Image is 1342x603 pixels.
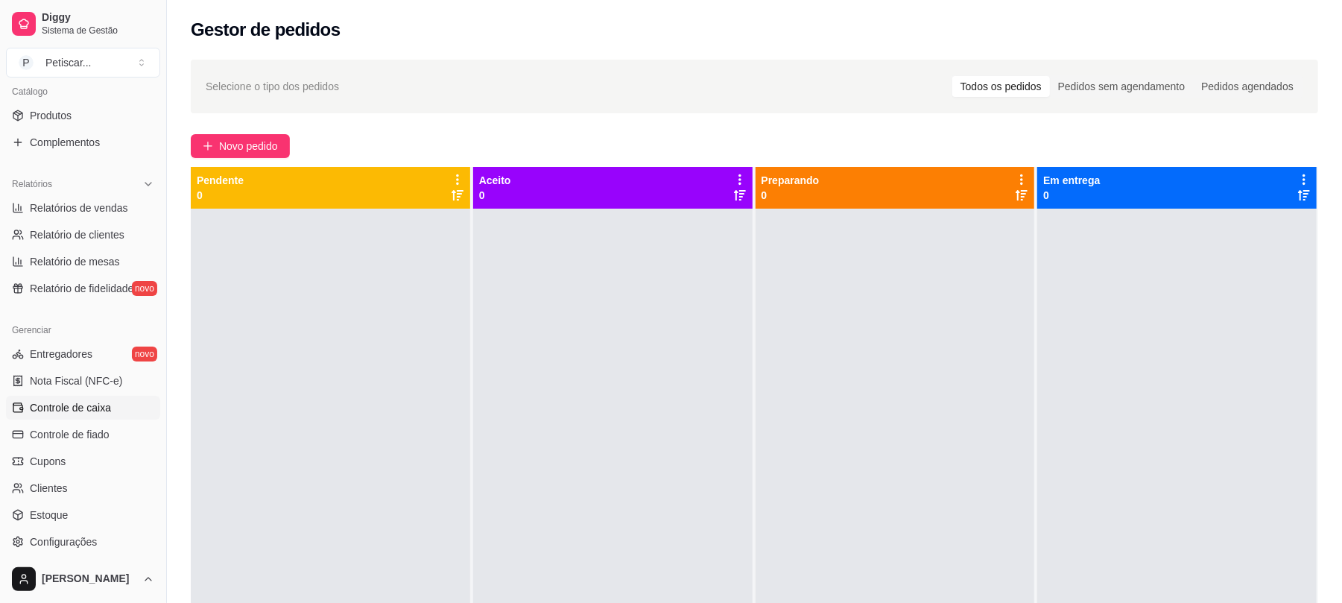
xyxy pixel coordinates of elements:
span: P [19,55,34,70]
span: Nota Fiscal (NFC-e) [30,373,122,388]
p: Pendente [197,173,244,188]
p: 0 [479,188,511,203]
a: Configurações [6,530,160,554]
span: Relatórios [12,178,52,190]
p: Preparando [762,173,820,188]
button: Select a team [6,48,160,78]
span: plus [203,141,213,151]
a: Relatório de mesas [6,250,160,274]
div: Petiscar ... [45,55,91,70]
a: Controle de caixa [6,396,160,420]
span: Produtos [30,108,72,123]
a: DiggySistema de Gestão [6,6,160,42]
a: Nota Fiscal (NFC-e) [6,369,160,393]
span: Controle de fiado [30,427,110,442]
p: 0 [1043,188,1100,203]
span: Controle de caixa [30,400,111,415]
span: Selecione o tipo dos pedidos [206,78,339,95]
span: Complementos [30,135,100,150]
a: Produtos [6,104,160,127]
a: Relatório de clientes [6,223,160,247]
a: Complementos [6,130,160,154]
div: Pedidos sem agendamento [1050,76,1193,97]
p: 0 [197,188,244,203]
a: Clientes [6,476,160,500]
div: Catálogo [6,80,160,104]
a: Relatório de fidelidadenovo [6,277,160,300]
span: Relatório de mesas [30,254,120,269]
span: Entregadores [30,347,92,362]
p: Aceito [479,173,511,188]
a: Controle de fiado [6,423,160,446]
span: Relatórios de vendas [30,201,128,215]
a: Estoque [6,503,160,527]
button: Novo pedido [191,134,290,158]
div: Pedidos agendados [1193,76,1302,97]
span: [PERSON_NAME] [42,572,136,586]
button: [PERSON_NAME] [6,561,160,597]
span: Cupons [30,454,66,469]
span: Clientes [30,481,68,496]
a: Entregadoresnovo [6,342,160,366]
a: Cupons [6,449,160,473]
span: Relatório de fidelidade [30,281,133,296]
span: Relatório de clientes [30,227,124,242]
span: Estoque [30,508,68,523]
span: Diggy [42,11,154,25]
span: Sistema de Gestão [42,25,154,37]
div: Todos os pedidos [952,76,1050,97]
h2: Gestor de pedidos [191,18,341,42]
div: Gerenciar [6,318,160,342]
span: Configurações [30,534,97,549]
p: 0 [762,188,820,203]
span: Novo pedido [219,138,278,154]
p: Em entrega [1043,173,1100,188]
a: Relatórios de vendas [6,196,160,220]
